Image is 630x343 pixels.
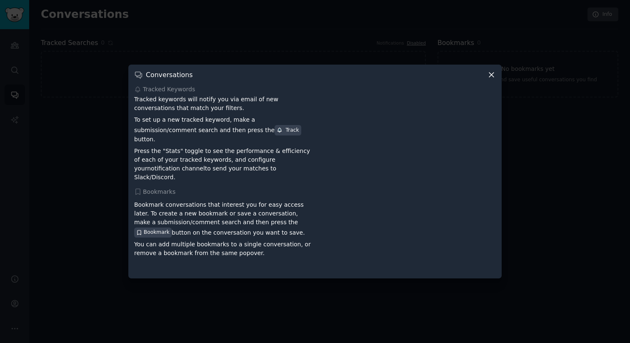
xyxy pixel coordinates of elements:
p: Press the "Stats" toggle to see the performance & efficiency of each of your tracked keywords, an... [134,147,312,182]
p: Bookmark conversations that interest you for easy access later. To create a new bookmark or save ... [134,200,312,237]
div: Bookmarks [134,188,496,196]
a: notification channel [147,165,205,172]
div: Track [277,127,299,134]
iframe: YouTube video player [318,198,496,273]
div: Tracked Keywords [134,85,496,94]
span: Bookmark [144,229,170,236]
p: Tracked keywords will notify you via email of new conversations that match your filters. [134,95,312,113]
p: You can add multiple bookmarks to a single conversation, or remove a bookmark from the same popover. [134,240,312,258]
iframe: YouTube video player [318,95,496,170]
h3: Conversations [146,70,192,79]
p: To set up a new tracked keyword, make a submission/comment search and then press the button. [134,115,312,143]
